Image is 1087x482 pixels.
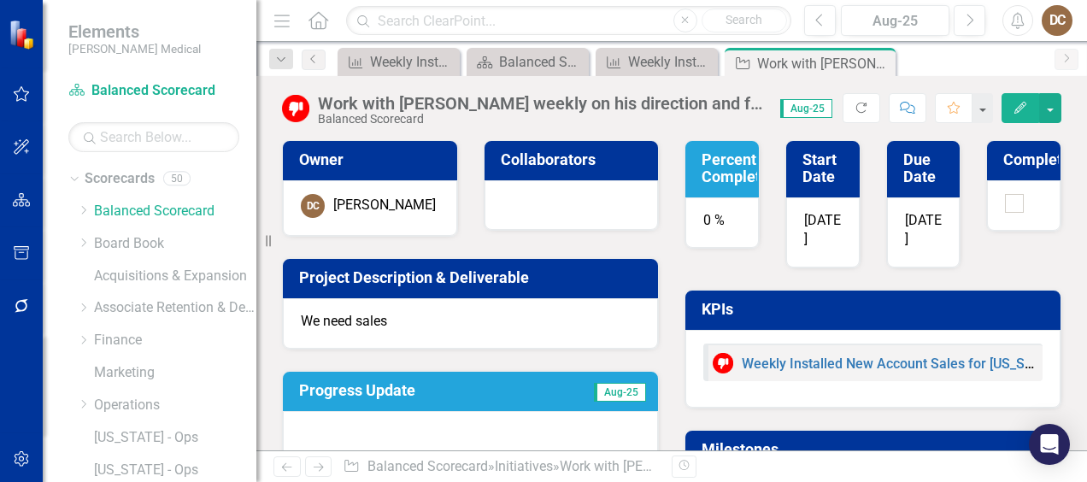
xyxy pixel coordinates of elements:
span: Aug-25 [780,99,832,118]
div: 0 % [685,197,759,249]
span: [DATE] [905,212,942,248]
a: Weekly Installed New Account Sales for [US_STATE] (YTD) [600,51,714,73]
p: We need sales [301,312,640,332]
a: [US_STATE] - Ops [94,428,256,448]
a: Finance [94,331,256,350]
div: » » [343,457,659,477]
div: [PERSON_NAME] [333,196,436,215]
span: Aug-25 [594,383,646,402]
input: Search Below... [68,122,239,152]
a: Associate Retention & Development [94,298,256,318]
div: Open Intercom Messenger [1029,424,1070,465]
h3: Start Date [802,151,849,185]
button: DC [1042,5,1072,36]
button: Aug-25 [841,5,949,36]
div: Balanced Scorecard [318,113,763,126]
h3: Percent Complete [702,151,769,185]
span: [DATE] [804,212,841,248]
h3: Project Description & Deliverable [299,269,648,286]
div: Balanced Scorecard Welcome Page [499,51,585,73]
span: Elements [68,21,201,42]
a: [US_STATE] - Ops [94,461,256,480]
input: Search ClearPoint... [346,6,791,36]
div: DC [301,194,325,218]
a: Operations [94,396,256,415]
h3: Owner [299,151,447,168]
small: [PERSON_NAME] Medical [68,42,201,56]
a: Marketing [94,363,256,383]
div: 50 [163,172,191,186]
div: Work with [PERSON_NAME] weekly on his direction and focus with his team, hold him accountable to ... [318,94,763,113]
h3: Due Date [903,151,950,185]
a: Acquisitions & Expansion [94,267,256,286]
h3: Completed [1003,151,1079,168]
div: Aug-25 [847,11,943,32]
div: Weekly Installed New Account Sales for [US_STATE] (YTD) [628,51,714,73]
a: Balanced Scorecard Welcome Page [471,51,585,73]
a: Weekly Installed Key Account Sales (YTD & Major TBD) [342,51,455,73]
img: Below Target [282,95,309,122]
a: Initiatives [495,458,553,474]
button: Search [702,9,787,32]
img: Below Target [713,353,733,373]
h3: Progress Update [299,382,538,399]
h3: Collaborators [501,151,649,168]
h3: Milestones [702,441,1050,458]
div: Work with [PERSON_NAME] weekly on his direction and focus with his team, hold him accountable to ... [757,53,891,74]
a: Board Book [94,234,256,254]
h3: KPIs [702,301,1050,318]
a: Balanced Scorecard [94,202,256,221]
a: Scorecards [85,169,155,189]
div: Weekly Installed Key Account Sales (YTD & Major TBD) [370,51,455,73]
span: Search [726,13,762,26]
a: Balanced Scorecard [367,458,488,474]
img: ClearPoint Strategy [9,20,38,50]
a: Balanced Scorecard [68,81,239,101]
